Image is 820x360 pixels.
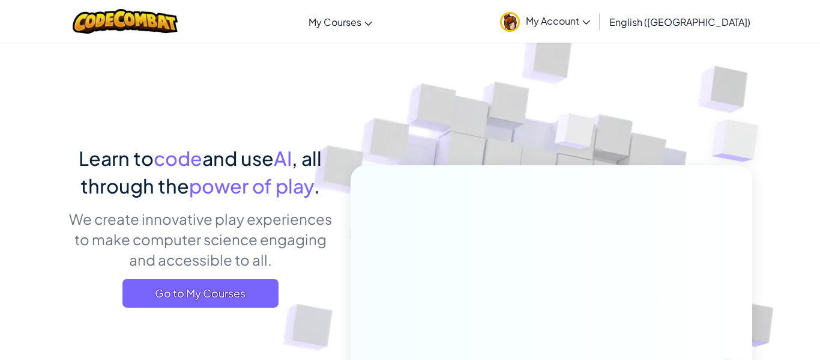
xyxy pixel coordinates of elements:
span: My Account [526,14,590,27]
span: and use [202,146,274,170]
img: Overlap cubes [532,90,619,179]
span: . [314,174,320,198]
a: English ([GEOGRAPHIC_DATA]) [603,5,756,38]
span: English ([GEOGRAPHIC_DATA]) [609,16,750,28]
img: Overlap cubes [688,90,792,192]
span: Learn to [79,146,154,170]
img: CodeCombat logo [73,9,178,34]
img: avatar [500,12,520,32]
a: My Account [494,2,596,40]
a: My Courses [303,5,378,38]
p: We create innovative play experiences to make computer science engaging and accessible to all. [68,209,333,270]
span: AI [274,146,292,170]
span: code [154,146,202,170]
span: My Courses [309,16,361,28]
a: Go to My Courses [122,279,279,308]
span: power of play [189,174,314,198]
